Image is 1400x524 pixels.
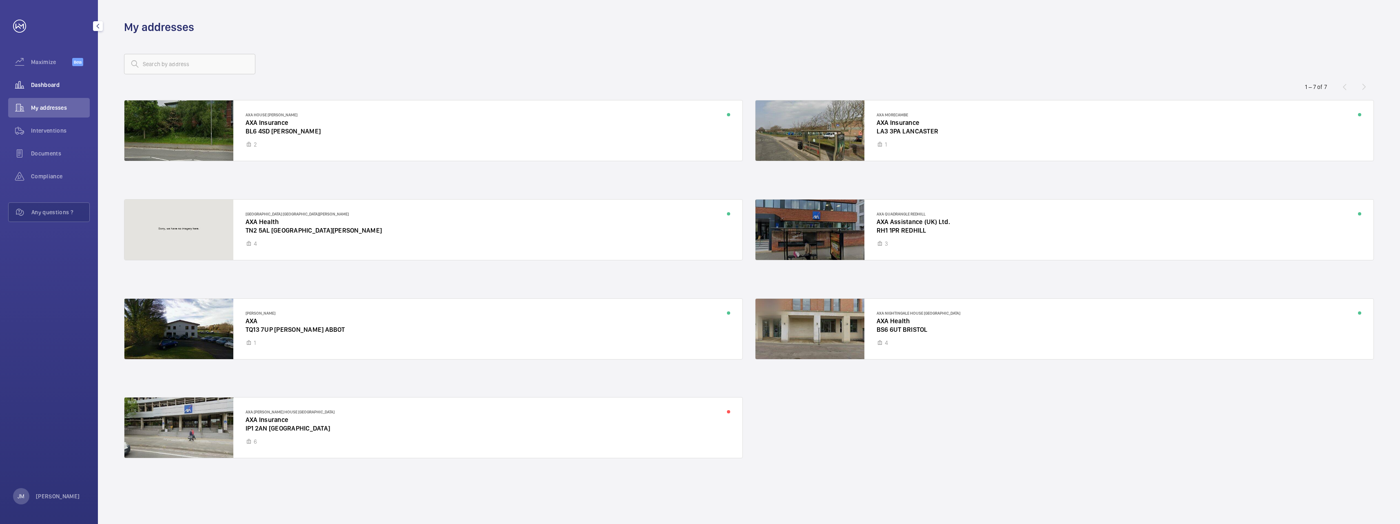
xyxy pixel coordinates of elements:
span: Dashboard [31,81,90,89]
span: Any questions ? [31,208,89,216]
span: Maximize [31,58,72,66]
p: JM [18,492,24,500]
span: Beta [72,58,83,66]
p: [PERSON_NAME] [36,492,80,500]
span: Documents [31,149,90,158]
div: 1 – 7 of 7 [1305,83,1327,91]
span: My addresses [31,104,90,112]
span: Interventions [31,127,90,135]
h1: My addresses [124,20,194,35]
input: Search by address [124,54,255,74]
span: Compliance [31,172,90,180]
